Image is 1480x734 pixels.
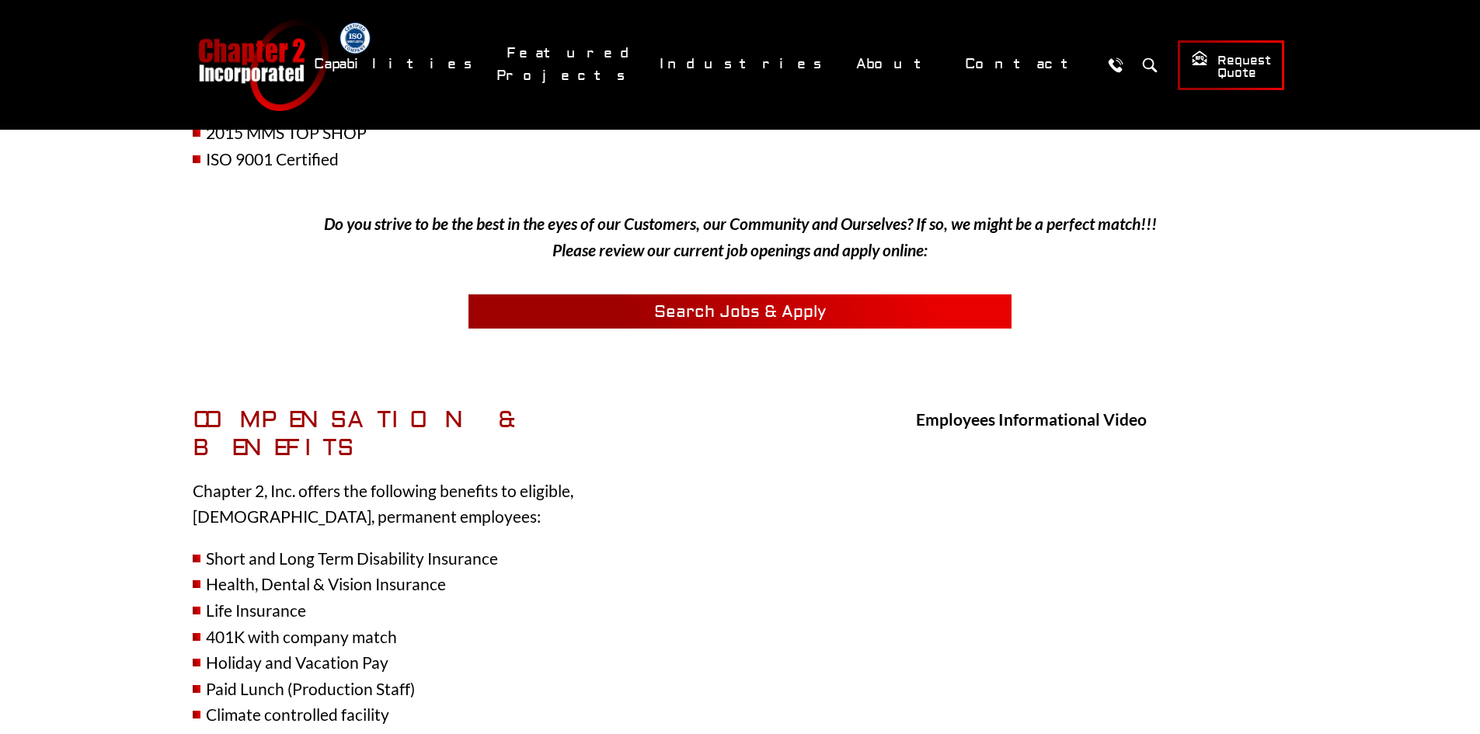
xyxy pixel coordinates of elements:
[1191,50,1271,82] span: Request Quote
[304,47,489,81] a: Capabilities
[1102,50,1130,79] a: Call Us
[193,146,1288,172] li: ISO 9001 Certified
[193,676,705,702] li: Paid Lunch (Production Staff)
[193,597,705,624] li: Life Insurance
[1178,40,1284,90] a: Request Quote
[193,649,705,676] li: Holiday and Vacation Pay
[846,47,947,81] a: About
[193,624,705,650] li: 401K with company match
[193,701,705,728] li: Climate controlled facility
[193,571,705,597] li: Health, Dental & Vision Insurance
[468,294,1012,329] a: Search Jobs & Apply
[324,214,1157,259] em: Do you strive to be the best in the eyes of our Customers, our Community and Ourselves? If so, we...
[193,478,705,530] p: Chapter 2, Inc. offers the following benefits to eligible, [DEMOGRAPHIC_DATA], permanent employees:
[193,406,705,462] h3: Compensation & Benefits
[496,37,642,92] a: Featured Projects
[1136,50,1165,79] button: Search
[193,120,1288,146] li: 2015 MMS TOP SHOP
[955,47,1094,81] a: Contact
[649,47,838,81] a: Industries
[197,19,329,111] a: Chapter 2 Incorporated
[193,545,705,572] li: Short and Long Term Disability Insurance
[916,409,1147,429] strong: Employees Informational Video
[654,301,826,322] span: Search Jobs & Apply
